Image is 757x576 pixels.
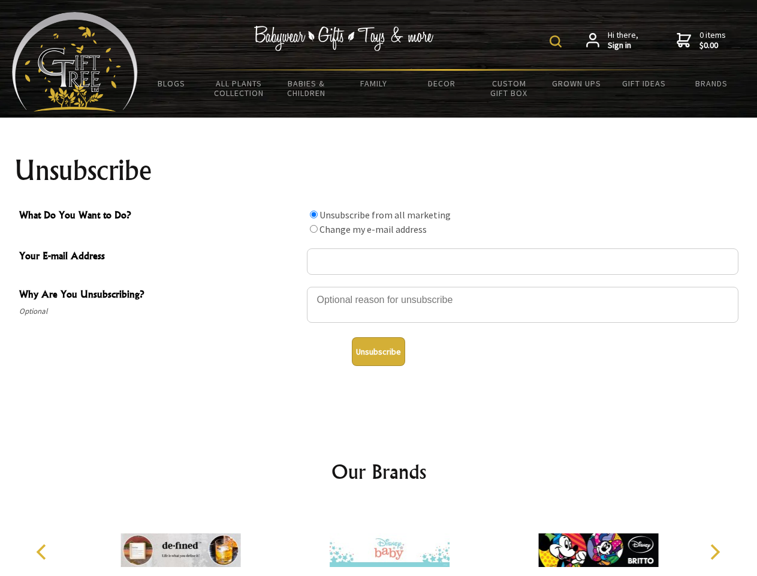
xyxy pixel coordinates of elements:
a: All Plants Collection [206,71,273,106]
button: Next [701,539,728,565]
strong: Sign in [608,40,638,51]
textarea: Why Are You Unsubscribing? [307,287,738,323]
a: Babies & Children [273,71,340,106]
a: Custom Gift Box [475,71,543,106]
h2: Our Brands [24,457,734,486]
a: BLOGS [138,71,206,96]
button: Unsubscribe [352,337,405,366]
input: What Do You Want to Do? [310,211,318,218]
input: Your E-mail Address [307,248,738,275]
a: Decor [408,71,475,96]
a: 0 items$0.00 [677,30,726,51]
button: Previous [30,539,56,565]
span: Why Are You Unsubscribing? [19,287,301,304]
input: What Do You Want to Do? [310,225,318,233]
label: Change my e-mail address [319,223,427,235]
img: Babywear - Gifts - Toys & more [254,26,434,51]
a: Gift Ideas [610,71,678,96]
span: What Do You Want to Do? [19,208,301,225]
label: Unsubscribe from all marketing [319,209,451,221]
span: 0 items [699,29,726,51]
a: Grown Ups [542,71,610,96]
strong: $0.00 [699,40,726,51]
span: Your E-mail Address [19,248,301,266]
img: product search [550,35,562,47]
span: Optional [19,304,301,319]
a: Brands [678,71,746,96]
a: Family [340,71,408,96]
h1: Unsubscribe [14,156,743,185]
a: Hi there,Sign in [586,30,638,51]
img: Babyware - Gifts - Toys and more... [12,12,138,112]
span: Hi there, [608,30,638,51]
